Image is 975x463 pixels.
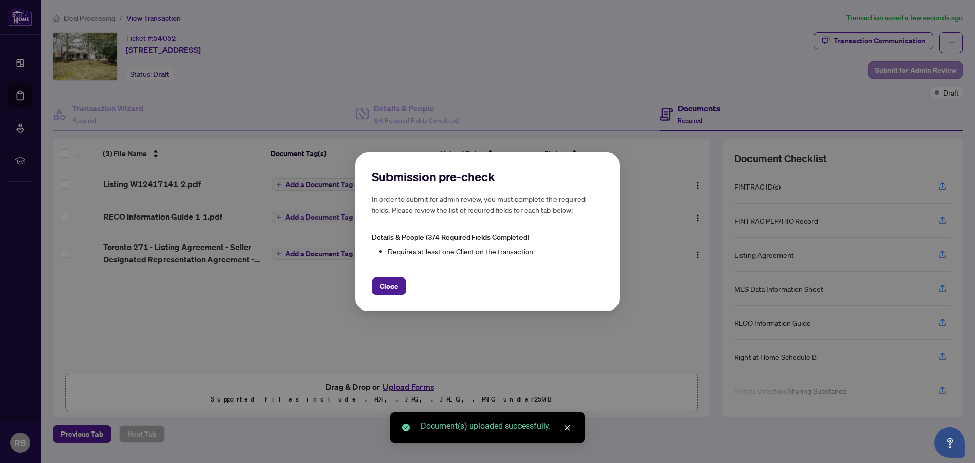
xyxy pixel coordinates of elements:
div: Document(s) uploaded successfully. [420,420,573,433]
a: Close [562,422,573,434]
h2: Submission pre-check [372,169,603,185]
li: Requires at least one Client on the transaction [388,245,603,256]
span: close [564,424,571,431]
h5: In order to submit for admin review, you must complete the required fields. Please review the lis... [372,193,603,215]
span: Details & People (3/4 Required Fields Completed) [372,233,529,242]
span: Close [380,277,398,294]
button: Open asap [934,427,965,458]
span: check-circle [402,424,410,431]
button: Close [372,277,406,294]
